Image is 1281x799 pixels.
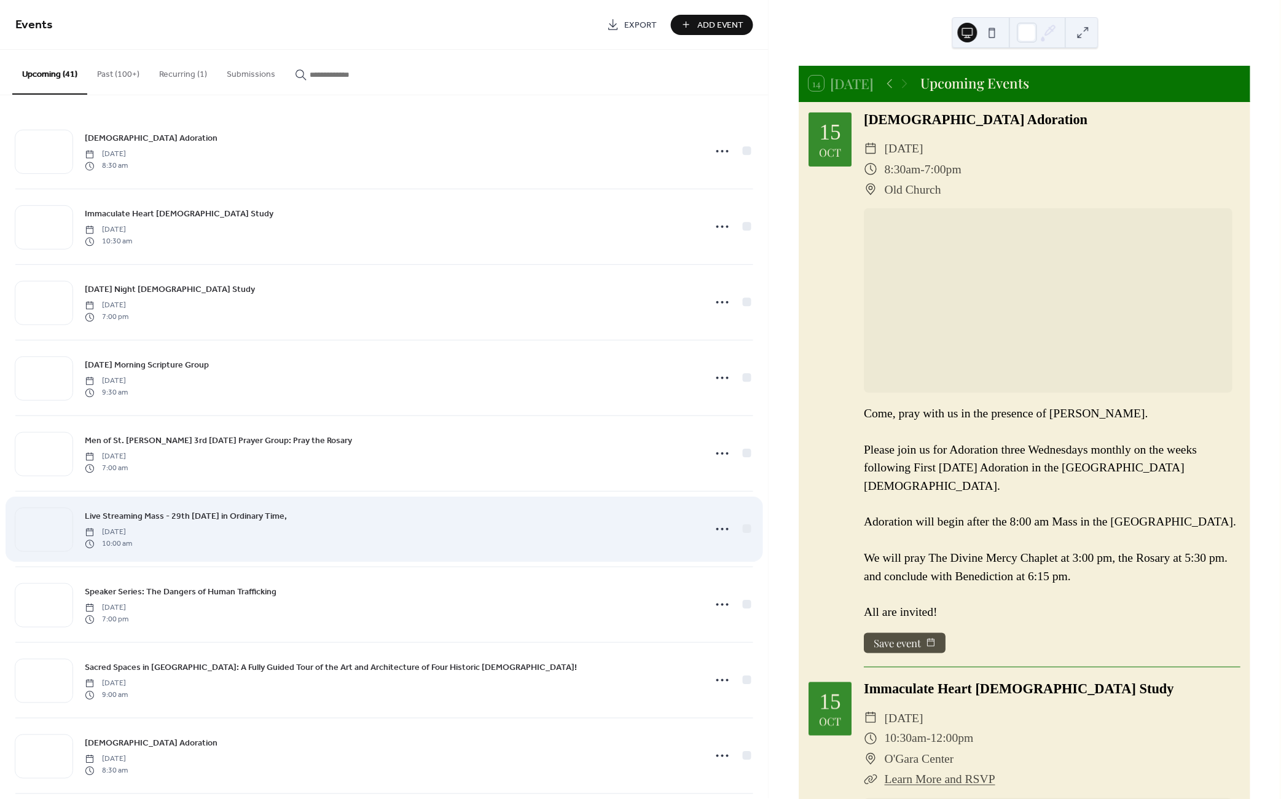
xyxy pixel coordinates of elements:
div: [DEMOGRAPHIC_DATA] Adoration [864,109,1241,130]
span: Sacred Spaces in [GEOGRAPHIC_DATA]: A Fully Guided Tour of the Art and Architecture of Four Histo... [85,662,577,675]
a: [DEMOGRAPHIC_DATA] Adoration [85,736,217,750]
span: 10:00 am [85,538,132,549]
div: ​ [864,749,878,769]
div: Come, pray with us in the presence of [PERSON_NAME]. Please join us for Adoration three Wednesday... [864,404,1241,621]
div: 15 [820,122,842,143]
span: 9:30 am [85,387,128,398]
span: [DATE] [85,679,128,690]
div: 15 [820,691,842,713]
span: Immaculate Heart [DEMOGRAPHIC_DATA] Study [85,208,273,221]
a: [DATE] Night [DEMOGRAPHIC_DATA] Study [85,283,255,297]
span: 10:30 am [85,236,132,247]
div: ​ [864,179,878,200]
span: [DATE] [885,708,924,728]
span: - [921,159,925,179]
a: Learn More and RSVP [885,773,996,786]
span: 10:30am [885,728,928,749]
span: [DATE] [85,149,128,160]
span: [DATE] [85,603,128,614]
span: Add Event [697,19,744,32]
a: Live Streaming Mass - 29th [DATE] in Ordinary Time, [85,510,287,524]
div: Oct [820,716,842,727]
span: [DATE] [885,138,924,159]
a: [DATE] Morning Scripture Group [85,358,209,372]
span: Events [15,14,53,37]
span: [DATE] [85,225,132,236]
span: [DATE] [85,452,128,463]
a: Immaculate Heart [DEMOGRAPHIC_DATA] Study [85,207,273,221]
div: Upcoming Events [921,73,1030,94]
span: - [927,728,931,749]
a: [DEMOGRAPHIC_DATA] Adoration [85,132,217,146]
span: [DEMOGRAPHIC_DATA] Adoration [85,738,217,750]
div: ​ [864,708,878,728]
span: [DATE] [85,527,132,538]
span: [DATE] [85,754,128,765]
div: ​ [864,138,878,159]
span: [DATE] Morning Scripture Group [85,360,209,372]
div: ​ [864,159,878,179]
span: Speaker Series: The Dangers of Human Trafficking [85,586,276,599]
span: 8:30am [885,159,922,179]
span: 9:00 am [85,690,128,701]
button: Recurring (1) [149,50,217,93]
a: Sacred Spaces in [GEOGRAPHIC_DATA]: A Fully Guided Tour of the Art and Architecture of Four Histo... [85,661,577,675]
span: 7:00 pm [85,614,128,625]
span: 8:30 am [85,160,128,171]
a: Speaker Series: The Dangers of Human Trafficking [85,585,276,599]
span: Live Streaming Mass - 29th [DATE] in Ordinary Time, [85,511,287,524]
span: 12:00pm [931,728,974,749]
span: 8:30 am [85,765,128,776]
span: 7:00 am [85,463,128,474]
span: 7:00pm [925,159,962,179]
a: Men of St. [PERSON_NAME] 3rd [DATE] Prayer Group: Pray the Rosary [85,434,352,448]
span: [DATE] Night [DEMOGRAPHIC_DATA] Study [85,284,255,297]
div: Oct [820,147,842,158]
div: ​ [864,728,878,749]
a: Export [598,15,666,35]
span: [DATE] [85,376,128,387]
button: Save event [864,633,946,653]
div: ​ [864,769,878,790]
button: Submissions [217,50,285,93]
button: Past (100+) [87,50,149,93]
a: Immaculate Heart [DEMOGRAPHIC_DATA] Study [864,681,1175,696]
span: [DEMOGRAPHIC_DATA] Adoration [85,133,217,146]
button: Upcoming (41) [12,50,87,95]
span: Men of St. [PERSON_NAME] 3rd [DATE] Prayer Group: Pray the Rosary [85,435,352,448]
span: 7:00 pm [85,312,128,323]
span: Export [624,19,657,32]
span: [DATE] [85,301,128,312]
button: Add Event [671,15,753,35]
span: Old Church [885,179,942,200]
span: O'Gara Center [885,749,955,769]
